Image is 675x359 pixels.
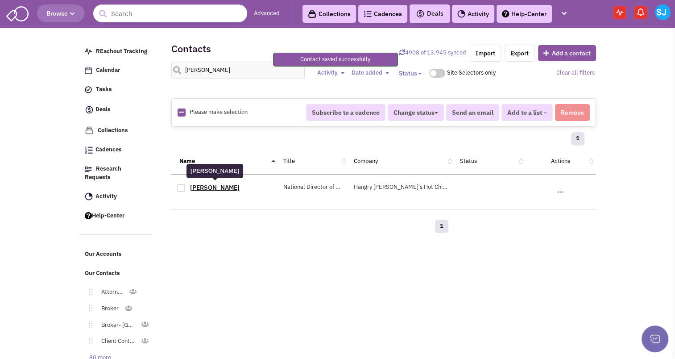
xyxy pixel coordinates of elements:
[98,126,128,134] span: Collections
[85,321,92,328] img: Move.png
[92,302,124,315] a: Broker
[178,109,186,117] img: Rectangle.png
[80,43,153,60] a: REachout Tracking
[351,69,382,76] span: Date added
[80,142,153,159] a: Cadences
[92,319,141,332] a: Broker- [GEOGRAPHIC_DATA]
[96,47,147,55] span: REachout Tracking
[37,4,84,22] button: Browse
[80,208,153,225] a: Help-Center
[80,100,153,120] a: Deals
[416,9,443,17] span: Deals
[435,220,448,233] a: 1
[85,305,92,311] img: Move.png
[85,126,94,135] img: icon-collection-lavender.png
[80,161,153,186] a: Research Requests
[85,86,92,93] img: icon-tasks.png
[398,69,417,77] span: Status
[416,8,425,19] img: icon-deals.svg
[85,192,93,200] img: Activity.png
[364,11,372,17] img: Cadences_logo.png
[413,8,446,20] button: Deals
[317,69,337,76] span: Activity
[171,45,211,53] h2: Contacts
[254,9,280,18] a: Advanced
[460,157,477,165] a: Status
[655,4,671,20] img: Sarah Jones
[186,164,243,178] div: [PERSON_NAME]
[348,68,392,78] button: Date added
[302,5,356,23] a: Collections
[358,5,407,23] a: Cadences
[470,45,501,62] a: Import
[92,286,128,299] a: Attorney
[85,212,92,219] img: help.png
[457,10,465,18] img: Activity.png
[85,338,92,344] img: Move.png
[179,157,195,165] a: Name
[497,5,552,23] a: Help-Center
[551,157,570,165] a: Actions
[190,108,248,116] span: Please make selection
[85,146,93,154] img: Cadences_logo.png
[452,5,494,23] a: Activity
[556,69,594,76] a: Clear all filters
[399,49,466,56] a: Sync contacts with Retailsphere
[96,67,120,74] span: Calendar
[93,4,247,22] input: Search
[85,250,122,258] span: Our Accounts
[80,265,153,282] a: Our Contacts
[171,62,305,79] input: Search contacts
[80,188,153,205] a: Activity
[95,192,117,200] span: Activity
[92,335,141,348] a: Client Contact
[80,246,153,263] a: Our Accounts
[190,184,240,192] a: [PERSON_NAME]
[85,165,121,181] span: Research Requests
[277,183,348,192] div: National Director of Operations
[6,4,29,21] img: SmartAdmin
[308,10,316,18] img: icon-collection-lavender-black.svg
[502,10,509,17] img: help.png
[447,69,499,77] div: Site Selectors only
[314,68,347,78] button: Activity
[95,146,122,154] span: Cadences
[348,183,454,192] div: Hangry [PERSON_NAME]'s Hot Chicken
[96,86,112,93] span: Tasks
[85,269,120,277] span: Our Contacts
[85,104,94,115] img: icon-deals.svg
[354,157,378,165] a: Company
[538,45,596,61] button: Add a contact
[85,167,92,172] img: Research.png
[85,67,92,74] img: Calendar.png
[300,55,370,64] p: Contact saved successfully
[283,157,295,165] a: Title
[505,45,534,62] a: Export.xlsx
[393,65,427,81] button: Status
[80,81,153,98] a: Tasks
[80,62,153,79] a: Calendar
[555,104,590,121] button: Remove
[46,9,75,17] span: Browse
[306,104,385,121] button: Subscribe to a cadence
[80,122,153,139] a: Collections
[571,132,584,146] a: 1
[85,289,92,295] img: Move.png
